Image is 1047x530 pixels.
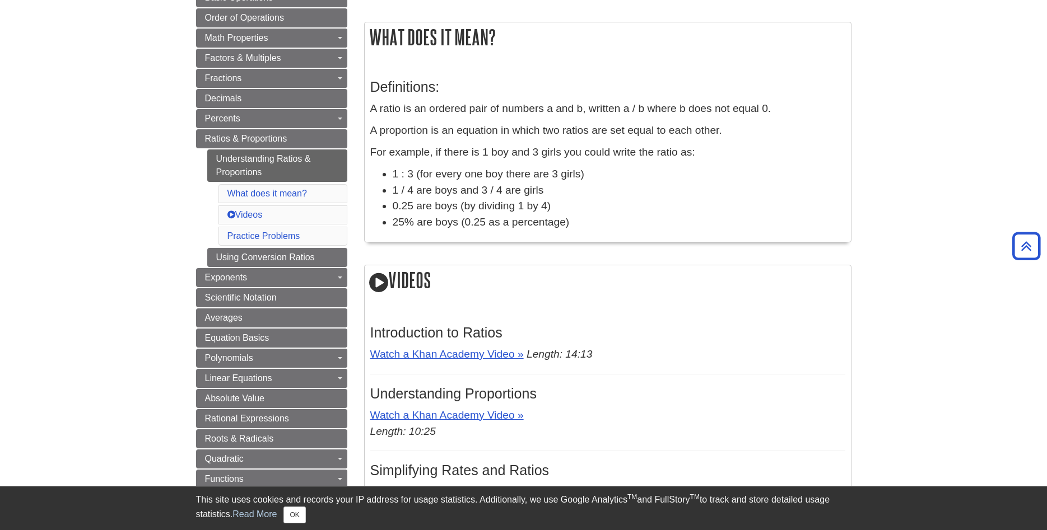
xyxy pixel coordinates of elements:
a: Watch a Khan Academy Video » [370,348,524,360]
sup: TM [690,493,700,501]
a: Watch a Khan Academy Video » [370,409,524,421]
span: Functions [205,474,244,484]
span: Order of Operations [205,13,284,22]
p: A ratio is an ordered pair of numbers a and b, written a / b where b does not equal 0. [370,101,845,117]
a: Videos [227,210,263,219]
span: Absolute Value [205,393,264,403]
a: Math Properties [196,29,347,48]
a: Fractions [196,69,347,88]
a: Read More [232,509,277,519]
span: Rational Expressions [205,414,289,423]
span: Exponents [205,273,248,282]
h2: Videos [365,265,851,297]
button: Close [283,506,305,523]
a: Ratios & Proportions [196,129,347,148]
span: Ratios & Proportions [205,134,287,143]
a: Polynomials [196,349,347,368]
span: Fractions [205,73,242,83]
span: Scientific Notation [205,293,277,302]
h3: Simplifying Rates and Ratios [370,462,845,479]
em: Length: 10:25 [370,425,436,437]
a: Factors & Multiples [196,49,347,68]
a: Understanding Ratios & Proportions [207,149,347,182]
a: Functions [196,470,347,489]
a: Equation Basics [196,329,347,348]
p: For example, if there is 1 boy and 3 girls you could write the ratio as: [370,144,845,161]
h2: What does it mean? [365,22,851,52]
a: Roots & Radicals [196,429,347,448]
span: Percents [205,114,240,123]
h3: Definitions: [370,79,845,95]
a: Back to Top [1008,238,1044,254]
a: Using Conversion Ratios [207,248,347,267]
li: 1 : 3 (for every one boy there are 3 girls) [393,166,845,182]
a: Percents [196,109,347,128]
em: Length: 14:13 [527,348,592,360]
sup: TM [627,493,637,501]
a: Averages [196,308,347,327]
h3: Understanding Proportions [370,386,845,402]
div: This site uses cookies and records your IP address for usage statistics. Additionally, we use Goo... [196,493,851,523]
a: Absolute Value [196,389,347,408]
li: 1 / 4 are boys and 3 / 4 are girls [393,182,845,199]
span: Decimals [205,93,242,103]
a: Decimals [196,89,347,108]
span: Math Properties [205,33,268,43]
span: Polynomials [205,353,253,363]
span: Linear Equations [205,373,272,383]
a: Order of Operations [196,8,347,27]
p: A proportion is an equation in which two ratios are set equal to each other. [370,123,845,139]
span: Averages [205,313,243,322]
a: What does it mean? [227,189,307,198]
span: Equation Basics [205,333,269,343]
a: Quadratic [196,449,347,468]
span: Roots & Radicals [205,434,274,443]
a: Linear Equations [196,369,347,388]
span: Factors & Multiples [205,53,281,63]
li: 25% are boys (0.25 as a percentage) [393,214,845,231]
li: 0.25 are boys (by dividing 1 by 4) [393,198,845,214]
a: Rational Expressions [196,409,347,428]
a: Scientific Notation [196,288,347,307]
a: Exponents [196,268,347,287]
a: Practice Problems [227,231,300,241]
h3: Introduction to Ratios [370,325,845,341]
span: Quadratic [205,454,244,463]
